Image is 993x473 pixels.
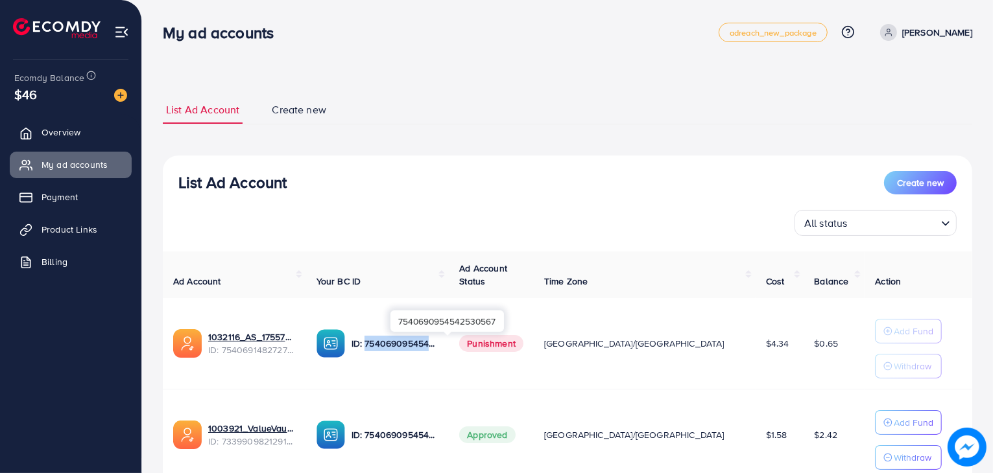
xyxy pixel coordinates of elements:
[766,275,785,288] span: Cost
[884,171,957,194] button: Create new
[114,25,129,40] img: menu
[163,23,284,42] h3: My ad accounts
[875,445,942,470] button: Withdraw
[390,310,504,332] div: 7540690954542530567
[42,158,108,171] span: My ad accounts
[173,329,202,358] img: ic-ads-acc.e4c84228.svg
[14,71,84,84] span: Ecomdy Balance
[852,211,936,233] input: Search for option
[114,89,127,102] img: image
[875,410,942,435] button: Add Fund
[14,85,37,104] span: $46
[875,275,901,288] span: Action
[459,335,523,352] span: Punishment
[173,275,221,288] span: Ad Account
[42,190,78,203] span: Payment
[897,176,944,189] span: Create new
[208,422,296,435] a: 1003921_ValueVault_1708955941628
[802,214,850,233] span: All status
[317,421,345,449] img: ic-ba-acc.ded83a64.svg
[948,428,987,467] img: image
[42,223,97,236] span: Product Links
[10,216,132,242] a: Product Links
[208,435,296,448] span: ID: 7339909821291855874
[894,450,931,465] p: Withdraw
[272,102,326,117] span: Create new
[166,102,239,117] span: List Ad Account
[875,354,942,378] button: Withdraw
[544,428,724,441] span: [GEOGRAPHIC_DATA]/[GEOGRAPHIC_DATA]
[875,24,972,41] a: [PERSON_NAME]
[208,330,296,357] div: <span class='underline'>1032116_AS_1755704222613</span></br>7540691482727464967
[815,337,839,350] span: $0.65
[352,336,439,351] p: ID: 7540690954542530567
[352,427,439,443] p: ID: 7540690954542530567
[208,343,296,356] span: ID: 7540691482727464967
[795,210,957,236] div: Search for option
[766,428,787,441] span: $1.58
[766,337,789,350] span: $4.34
[178,173,287,192] h3: List Ad Account
[317,329,345,358] img: ic-ba-acc.ded83a64.svg
[10,184,132,210] a: Payment
[544,337,724,350] span: [GEOGRAPHIC_DATA]/[GEOGRAPHIC_DATA]
[10,249,132,275] a: Billing
[544,275,588,288] span: Time Zone
[902,25,972,40] p: [PERSON_NAME]
[208,330,296,343] a: 1032116_AS_1755704222613
[815,428,838,441] span: $2.42
[42,126,80,139] span: Overview
[730,29,817,37] span: adreach_new_package
[173,421,202,449] img: ic-ads-acc.e4c84228.svg
[719,23,828,42] a: adreach_new_package
[894,415,933,430] p: Add Fund
[894,358,931,374] p: Withdraw
[42,255,67,268] span: Billing
[317,275,361,288] span: Your BC ID
[208,422,296,448] div: <span class='underline'>1003921_ValueVault_1708955941628</span></br>7339909821291855874
[10,152,132,178] a: My ad accounts
[10,119,132,145] a: Overview
[875,319,942,343] button: Add Fund
[13,18,101,38] img: logo
[459,426,515,443] span: Approved
[894,323,933,339] p: Add Fund
[815,275,849,288] span: Balance
[459,262,507,288] span: Ad Account Status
